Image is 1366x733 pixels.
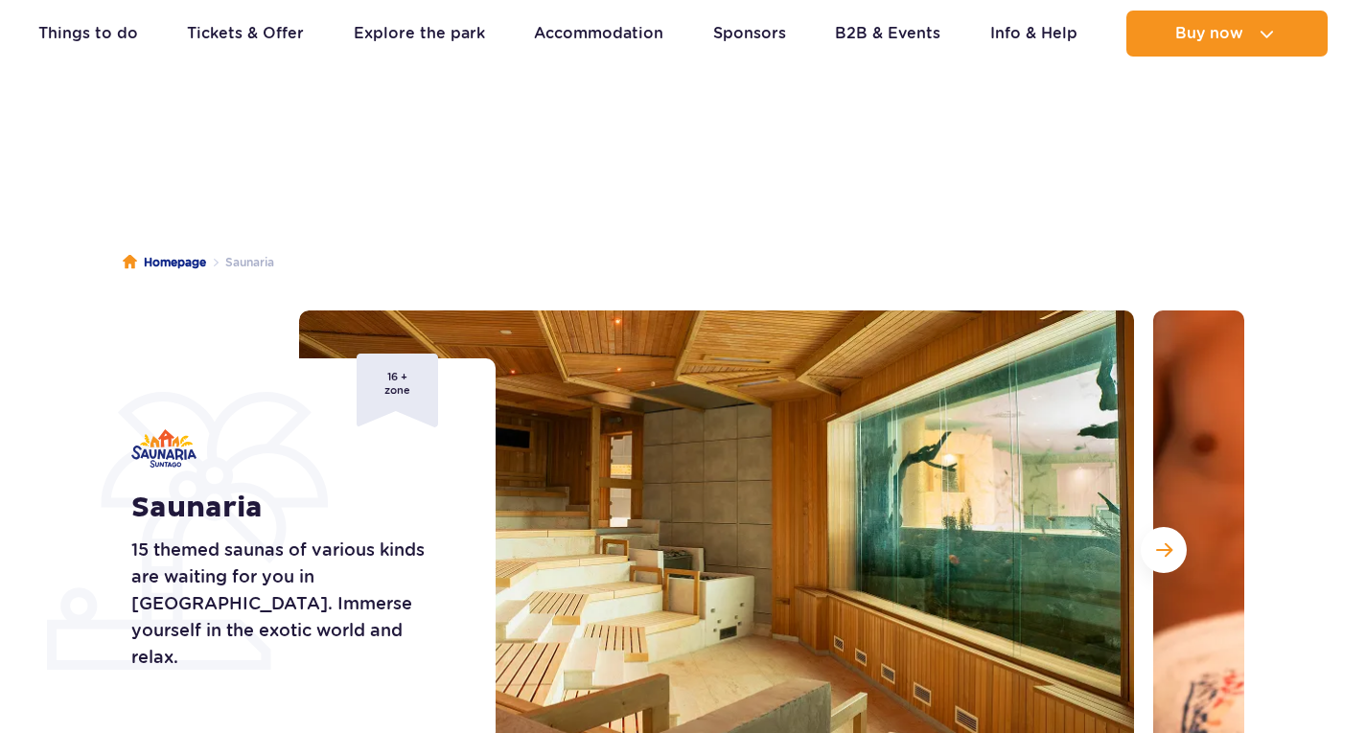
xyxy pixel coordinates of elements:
[357,354,438,427] div: 16 + zone
[713,11,786,57] a: Sponsors
[206,253,274,272] li: Saunaria
[131,429,197,468] img: Saunaria
[354,11,485,57] a: Explore the park
[1141,527,1187,573] button: Next slide
[38,11,138,57] a: Things to do
[835,11,940,57] a: B2B & Events
[534,11,663,57] a: Accommodation
[1175,25,1243,42] span: Buy now
[1126,11,1328,57] button: Buy now
[990,11,1077,57] a: Info & Help
[131,491,452,525] h1: Saunaria
[131,537,452,671] p: 15 themed saunas of various kinds are waiting for you in [GEOGRAPHIC_DATA]. Immerse yourself in t...
[187,11,304,57] a: Tickets & Offer
[123,253,206,272] a: Homepage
